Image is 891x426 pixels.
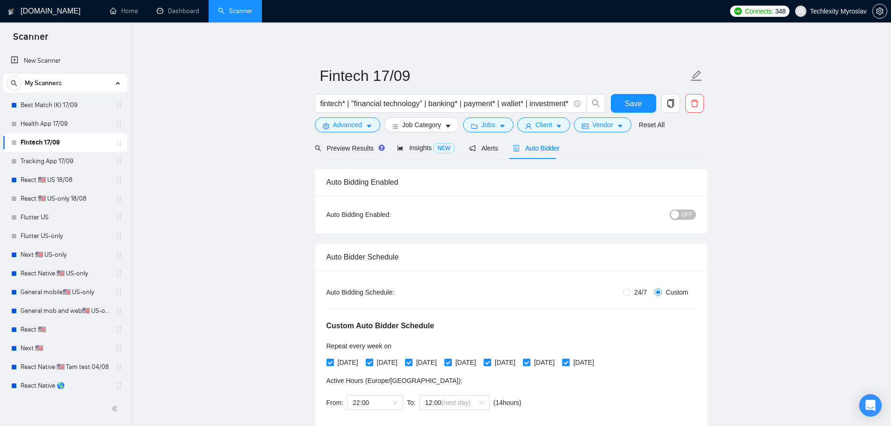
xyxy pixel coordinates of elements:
[630,287,651,297] span: 24/7
[425,396,484,410] span: 12:00
[513,144,559,152] span: Auto Bidder
[326,377,463,384] span: Active Hours ( Europe/[GEOGRAPHIC_DATA] ):
[570,357,598,368] span: [DATE]
[734,7,742,15] img: upwork-logo.png
[115,214,123,221] span: holder
[115,158,123,165] span: holder
[11,51,120,70] a: New Scanner
[625,98,642,109] span: Save
[690,70,703,82] span: edit
[115,251,123,259] span: holder
[21,152,109,171] a: Tracking App 17/09
[21,320,109,339] a: React 🇺🇸
[661,94,680,113] button: copy
[6,30,56,50] span: Scanner
[21,339,109,358] a: Next 🇺🇸
[21,264,109,283] a: React Native 🇺🇸 US-only
[377,144,386,152] div: Tooltip anchor
[592,120,613,130] span: Vendor
[21,115,109,133] a: Health App 17/09
[530,357,558,368] span: [DATE]
[556,123,562,130] span: caret-down
[326,399,344,406] span: From:
[662,287,692,297] span: Custom
[685,94,704,113] button: delete
[445,123,451,130] span: caret-down
[21,358,109,376] a: React Native 🇺🇸 Tam test 04/08
[7,76,22,91] button: search
[326,320,435,332] h5: Custom Auto Bidder Schedule
[115,232,123,240] span: holder
[859,394,882,417] div: Open Intercom Messenger
[326,244,696,270] div: Auto Bidder Schedule
[25,74,62,93] span: My Scanners
[587,99,605,108] span: search
[775,6,785,16] span: 348
[3,51,127,70] li: New Scanner
[21,283,109,302] a: General mobile🇺🇸 US-only
[115,289,123,296] span: holder
[115,326,123,333] span: holder
[320,64,688,87] input: Scanner name...
[115,382,123,390] span: holder
[373,357,401,368] span: [DATE]
[493,399,522,406] span: ( 14 hours)
[334,357,362,368] span: [DATE]
[110,7,138,15] a: homeHome
[617,123,623,130] span: caret-down
[681,209,693,220] span: OFF
[499,123,506,130] span: caret-down
[315,145,321,152] span: search
[21,227,109,245] a: Flutter US-only
[491,357,519,368] span: [DATE]
[323,123,329,130] span: setting
[442,399,471,406] span: (next day)
[21,208,109,227] a: Flutter US
[115,270,123,277] span: holder
[587,94,605,113] button: search
[353,396,398,410] span: 22:00
[157,7,199,15] a: dashboardDashboard
[21,171,109,189] a: React 🇺🇸 US 18/08
[872,7,887,15] a: setting
[21,96,109,115] a: Best Match (K) 17/09
[115,195,123,202] span: holder
[639,120,665,130] a: Reset All
[463,117,514,132] button: folderJobscaret-down
[115,345,123,352] span: holder
[525,123,532,130] span: user
[218,7,253,15] a: searchScanner
[413,357,441,368] span: [DATE]
[797,8,804,14] span: user
[471,123,478,130] span: folder
[469,145,476,152] span: notification
[384,117,459,132] button: barsJob Categorycaret-down
[21,302,109,320] a: General mob and web🇺🇸 US-only - to be done
[611,94,656,113] button: Save
[115,363,123,371] span: holder
[326,209,449,220] div: Auto Bidding Enabled:
[326,169,696,195] div: Auto Bidding Enabled
[115,176,123,184] span: holder
[517,117,571,132] button: userClientcaret-down
[8,4,14,19] img: logo
[574,101,580,107] span: info-circle
[481,120,495,130] span: Jobs
[407,399,416,406] span: To:
[745,6,773,16] span: Connects:
[115,120,123,128] span: holder
[574,117,631,132] button: idcardVendorcaret-down
[320,98,570,109] input: Search Freelance Jobs...
[7,80,21,87] span: search
[21,376,109,395] a: React Native 🌎
[469,144,498,152] span: Alerts
[662,99,680,108] span: copy
[115,307,123,315] span: holder
[21,189,109,208] a: React 🇺🇸 US-only 18/08
[686,99,703,108] span: delete
[397,144,454,152] span: Insights
[582,123,588,130] span: idcard
[326,287,449,297] div: Auto Bidding Schedule:
[402,120,441,130] span: Job Category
